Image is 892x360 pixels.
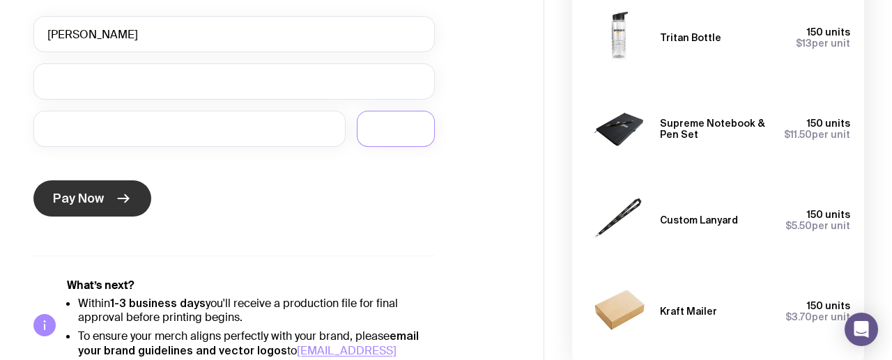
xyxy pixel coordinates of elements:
[47,122,332,135] iframe: Secure expiration date input frame
[845,313,878,346] div: Open Intercom Messenger
[660,118,773,140] h3: Supreme Notebook & Pen Set
[660,214,738,226] h3: Custom Lanyard
[660,306,717,317] h3: Kraft Mailer
[660,32,721,43] h3: Tritan Bottle
[78,329,419,357] strong: email your brand guidelines and vector logos
[785,311,812,322] span: $3.70
[796,38,850,49] span: per unit
[33,180,151,217] button: Pay Now
[807,300,850,311] span: 150 units
[371,122,421,135] iframe: Secure CVC input frame
[784,129,850,140] span: per unit
[807,26,850,38] span: 150 units
[807,209,850,220] span: 150 units
[47,75,421,88] iframe: Secure card number input frame
[78,296,435,324] li: Within you'll receive a production file for final approval before printing begins.
[785,220,812,231] span: $5.50
[807,118,850,129] span: 150 units
[784,129,812,140] span: $11.50
[785,311,850,322] span: per unit
[110,297,206,309] strong: 1-3 business days
[67,279,435,292] h5: What’s next?
[785,220,850,231] span: per unit
[53,190,104,207] span: Pay Now
[796,38,812,49] span: $13
[33,16,435,52] input: Full name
